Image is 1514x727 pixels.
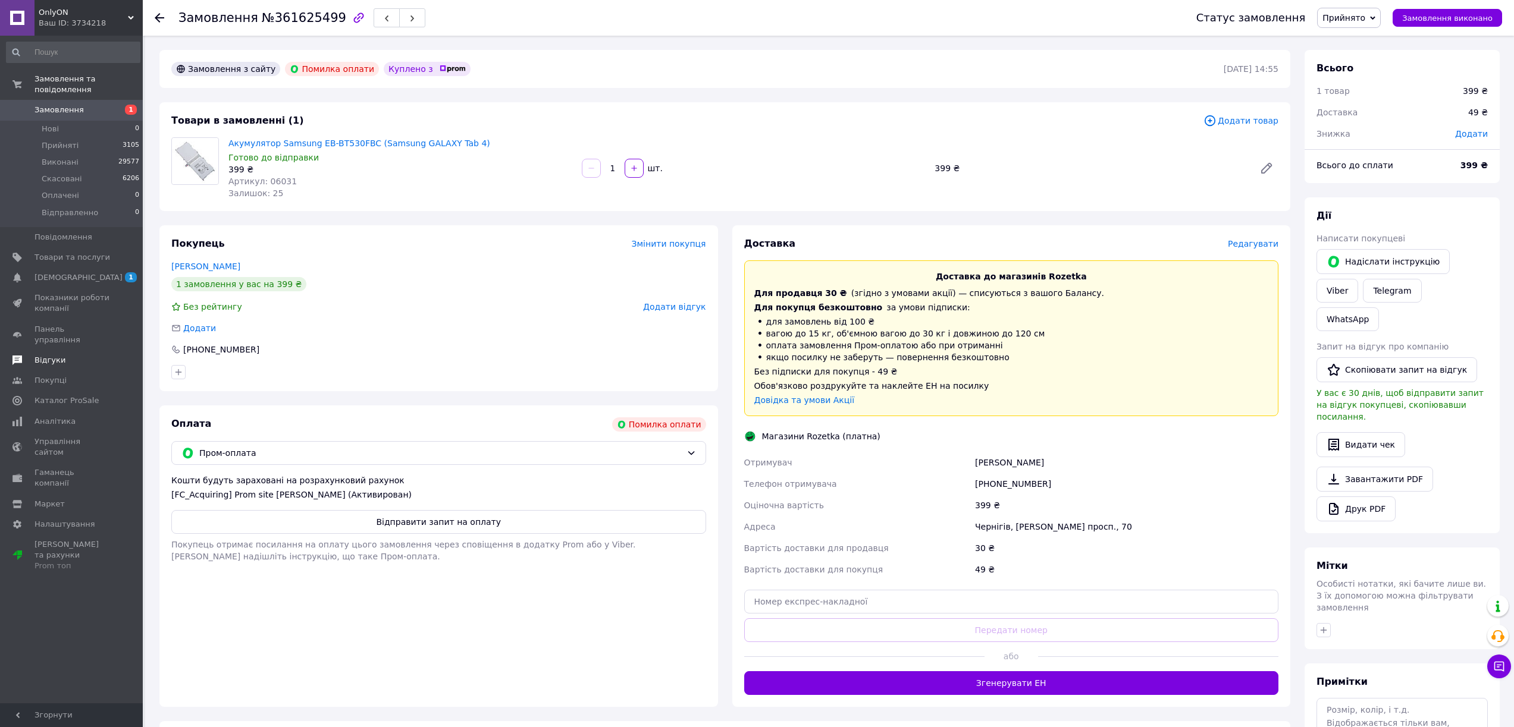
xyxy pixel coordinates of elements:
[39,18,143,29] div: Ваш ID: 3734218
[1316,210,1331,221] span: Дії
[35,416,76,427] span: Аналітика
[1316,129,1350,139] span: Знижка
[985,650,1038,662] span: або
[6,42,140,63] input: Пошук
[744,458,792,467] span: Отримувач
[973,452,1281,473] div: [PERSON_NAME]
[35,561,110,571] div: Prom топ
[35,252,110,263] span: Товари та послуги
[183,323,216,333] span: Додати
[1316,496,1396,521] a: Друк PDF
[744,543,889,553] span: Вартість доставки для продавця
[35,395,99,406] span: Каталог ProSale
[754,339,1269,351] li: оплата замовлення Пром-оплатою або при отриманні
[1316,467,1433,492] a: Завантажити PDF
[1255,156,1278,180] a: Редагувати
[744,479,837,489] span: Телефон отримувача
[262,11,346,25] span: №361625499
[612,417,706,432] div: Помилка оплати
[754,301,1269,313] div: за умови підписки:
[1316,388,1484,421] span: У вас є 30 днів, щоб відправити запит на відгук покупцеві, скопіювавши посилання.
[744,565,883,574] span: Вартість доставки для покупця
[35,436,110,458] span: Управління сайтом
[1393,9,1502,27] button: Замовлення виконано
[171,62,280,76] div: Замовлення з сайту
[172,138,218,184] img: Акумулятор Samsung EB-BT530FBC (Samsung GALAXY Tab 4)
[1316,560,1348,571] span: Мітки
[135,190,139,201] span: 0
[1228,239,1278,248] span: Редагувати
[643,302,706,311] span: Додати відгук
[1316,676,1368,687] span: Примітки
[1196,12,1306,24] div: Статус замовлення
[39,7,128,18] span: OnlyON
[1461,99,1495,125] div: 49 ₴
[171,510,706,534] button: Відправити запит на оплату
[744,238,796,249] span: Доставка
[171,238,225,249] span: Покупець
[35,232,92,243] span: Повідомлення
[171,262,240,271] a: [PERSON_NAME]
[1316,357,1477,382] button: Скопіювати запит на відгук
[42,174,82,184] span: Скасовані
[744,590,1279,613] input: Номер експрес-накладної
[936,272,1087,281] span: Доставка до магазинів Rozetka
[171,277,306,291] div: 1 замовлення у вас на 399 ₴
[285,62,379,76] div: Помилка оплати
[171,418,211,429] span: Оплата
[754,288,847,298] span: Для продавця 30 ₴
[178,11,258,25] span: Замовлення
[35,74,143,95] span: Замовлення та повідомлення
[754,380,1269,392] div: Обов'язково роздрукуйте та наклейте ЕН на посилку
[182,344,261,355] div: [PHONE_NUMBER]
[171,489,706,501] div: [FC_Acquiring] Prom site [PERSON_NAME] (Активирован)
[632,239,706,248] span: Змінити покупця
[645,162,664,174] div: шт.
[1316,342,1449,351] span: Запит на відгук про компанію
[1322,13,1365,23] span: Прийнято
[973,495,1281,516] div: 399 ₴
[155,12,164,24] div: Повернутися назад
[135,124,139,134] span: 0
[1316,249,1450,274] button: Надіслати інструкцію
[42,157,79,168] span: Виконані
[754,303,883,312] span: Для покупця безкоштовно
[35,272,123,283] span: [DEMOGRAPHIC_DATA]
[35,499,65,509] span: Маркет
[754,287,1269,299] div: (згідно з умовами акції) — списуються з вашого Балансу.
[125,272,137,282] span: 1
[171,474,706,501] div: Кошти будуть зараховані на розрахунковий рахунок
[1316,108,1358,117] span: Доставка
[1455,129,1488,139] span: Додати
[42,140,79,151] span: Прийняті
[228,177,297,186] span: Артикул: 06031
[171,540,635,561] span: Покупець отримає посилання на оплату цього замовлення через сповіщення в додатку Prom або у Viber...
[744,671,1279,695] button: Згенерувати ЕН
[759,430,883,442] div: Магазини Rozetka (платна)
[973,473,1281,495] div: [PHONE_NUMBER]
[35,375,67,386] span: Покупці
[744,522,776,531] span: Адреса
[1487,654,1511,678] button: Чат з покупцем
[1316,234,1405,243] span: Написати покупцеві
[35,519,95,530] span: Налаштування
[754,351,1269,363] li: якщо посилку не заберуть — повернення безкоштовно
[35,292,110,314] span: Показники роботи компанії
[1460,160,1488,170] b: 399 ₴
[228,153,319,162] span: Готово до відправки
[1316,432,1405,457] button: Видати чек
[744,501,824,510] span: Оціночна вартість
[42,190,79,201] span: Оплачені
[1363,279,1421,303] a: Telegram
[123,140,139,151] span: 3105
[42,124,59,134] span: Нові
[973,559,1281,580] div: 49 ₴
[930,160,1250,177] div: 399 ₴
[973,516,1281,537] div: Чернігів, [PERSON_NAME] просп., 70
[440,65,466,73] img: prom
[118,157,139,168] span: 29577
[1463,85,1488,97] div: 399 ₴
[125,105,137,115] span: 1
[123,174,139,184] span: 6206
[183,302,242,311] span: Без рейтингу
